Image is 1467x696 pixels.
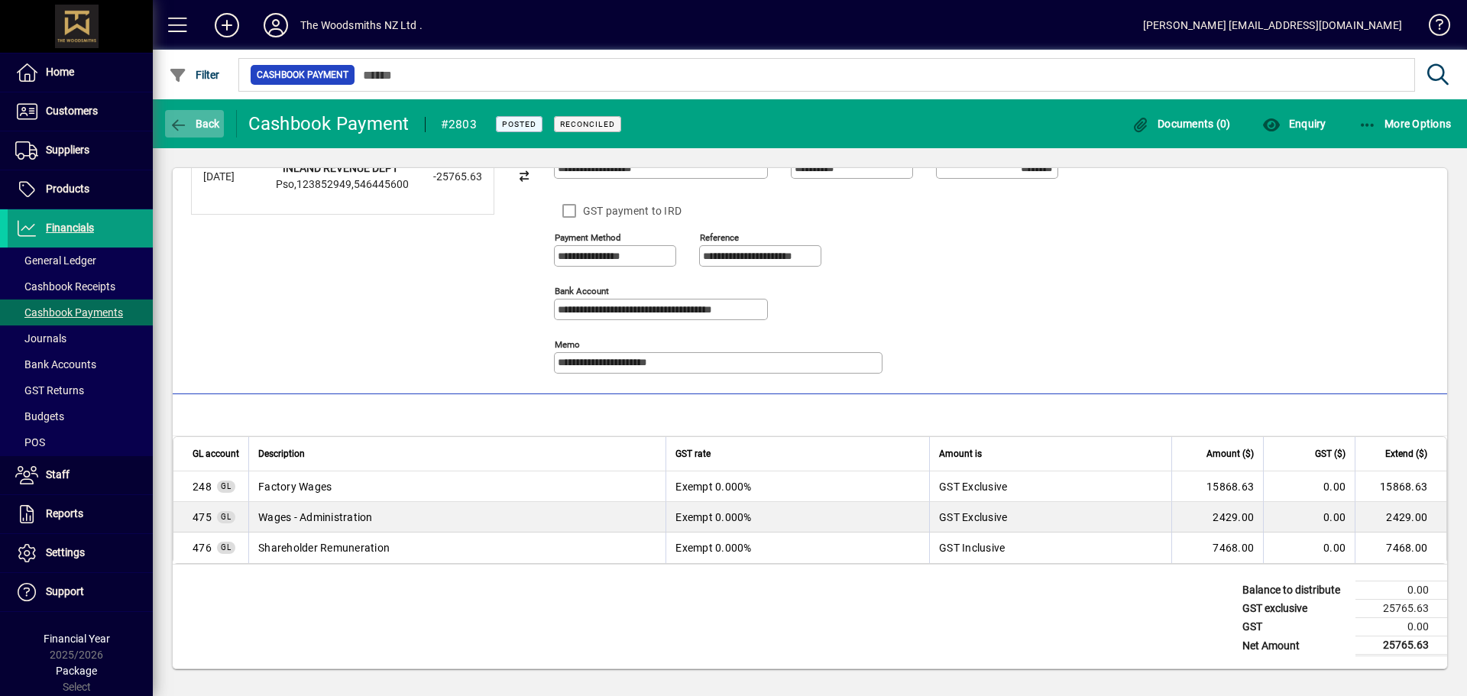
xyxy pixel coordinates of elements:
td: Exempt 0.000% [665,533,929,563]
span: Settings [46,546,85,558]
span: GST Returns [15,384,84,397]
td: 0.00 [1263,533,1355,563]
td: Wages - Administration [248,502,665,533]
span: Back [169,118,220,130]
span: Extend ($) [1385,445,1427,462]
span: Journals [15,332,66,345]
a: Knowledge Base [1417,3,1448,53]
td: 25765.63 [1355,600,1447,618]
td: 25765.63 [1355,636,1447,656]
span: Staff [46,468,70,481]
a: Budgets [8,403,153,429]
span: Financials [46,222,94,234]
a: Suppliers [8,131,153,170]
a: General Ledger [8,248,153,274]
button: Profile [251,11,300,39]
td: 2429.00 [1171,502,1263,533]
td: 15868.63 [1171,471,1263,502]
span: Pso,123852949,546445600 [276,178,409,190]
a: Staff [8,456,153,494]
strong: INLAND REVENUE DEPT [283,162,398,174]
td: GST exclusive [1235,600,1355,618]
span: Wages - Administration [193,510,212,525]
td: 0.00 [1355,581,1447,600]
td: 7468.00 [1355,533,1446,563]
button: Back [165,110,224,138]
span: General Ledger [15,254,96,267]
td: 7468.00 [1171,533,1263,563]
span: Bank Accounts [15,358,96,371]
mat-label: Payment method [555,232,621,243]
span: Home [46,66,74,78]
a: Cashbook Payments [8,299,153,325]
span: Enquiry [1262,118,1326,130]
div: Cashbook Payment [248,112,410,136]
a: Reports [8,495,153,533]
app-page-header-button: Back [153,110,237,138]
a: GST Returns [8,377,153,403]
td: Exempt 0.000% [665,471,929,502]
span: Description [258,445,305,462]
span: Filter [169,69,220,81]
td: 2429.00 [1355,502,1446,533]
div: The Woodsmiths NZ Ltd . [300,13,423,37]
button: Documents (0) [1128,110,1235,138]
span: GST ($) [1315,445,1346,462]
span: Budgets [15,410,64,422]
td: GST Exclusive [929,471,1171,502]
td: 0.00 [1263,471,1355,502]
td: GST Inclusive [929,533,1171,563]
span: Products [46,183,89,195]
span: Amount is [939,445,982,462]
mat-label: Bank Account [555,286,609,296]
span: More Options [1359,118,1452,130]
span: Factory Wages [193,479,212,494]
td: Net Amount [1235,636,1355,656]
span: Financial Year [44,633,110,645]
span: GL account [193,445,239,462]
td: Factory Wages [248,471,665,502]
span: Reconciled [560,119,615,129]
span: GL [221,482,232,490]
a: Products [8,170,153,209]
span: Posted [502,119,536,129]
td: 0.00 [1263,502,1355,533]
a: Home [8,53,153,92]
button: Enquiry [1258,110,1329,138]
a: Bank Accounts [8,351,153,377]
span: Documents (0) [1132,118,1231,130]
div: [PERSON_NAME] [EMAIL_ADDRESS][DOMAIN_NAME] [1143,13,1402,37]
td: 0.00 [1355,618,1447,636]
td: GST Exclusive [929,502,1171,533]
span: Cashbook Payments [15,306,123,319]
span: Suppliers [46,144,89,156]
td: Balance to distribute [1235,581,1355,600]
span: Support [46,585,84,597]
a: Customers [8,92,153,131]
span: Reports [46,507,83,520]
span: GL [221,543,232,552]
a: POS [8,429,153,455]
button: Filter [165,61,224,89]
div: [DATE] [203,169,264,185]
a: Settings [8,534,153,572]
span: GL [221,513,232,521]
span: Shareholder Remuneration [193,540,212,555]
a: Journals [8,325,153,351]
button: More Options [1355,110,1456,138]
span: POS [15,436,45,448]
span: Cashbook Receipts [15,280,115,293]
mat-label: Reference [700,232,739,243]
span: Customers [46,105,98,117]
span: GST rate [675,445,711,462]
div: #2803 [441,112,477,137]
td: GST [1235,618,1355,636]
a: Cashbook Receipts [8,274,153,299]
td: Shareholder Remuneration [248,533,665,563]
a: Support [8,573,153,611]
span: Amount ($) [1206,445,1254,462]
div: -25765.63 [406,169,482,185]
td: Exempt 0.000% [665,502,929,533]
td: 15868.63 [1355,471,1446,502]
span: Package [56,665,97,677]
